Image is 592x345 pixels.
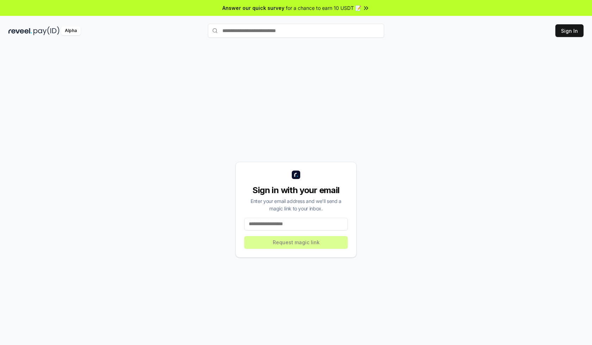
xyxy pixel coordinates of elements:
[555,24,584,37] button: Sign In
[292,171,300,179] img: logo_small
[8,26,32,35] img: reveel_dark
[244,197,348,212] div: Enter your email address and we’ll send a magic link to your inbox.
[286,4,361,12] span: for a chance to earn 10 USDT 📝
[244,185,348,196] div: Sign in with your email
[61,26,81,35] div: Alpha
[33,26,60,35] img: pay_id
[222,4,284,12] span: Answer our quick survey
